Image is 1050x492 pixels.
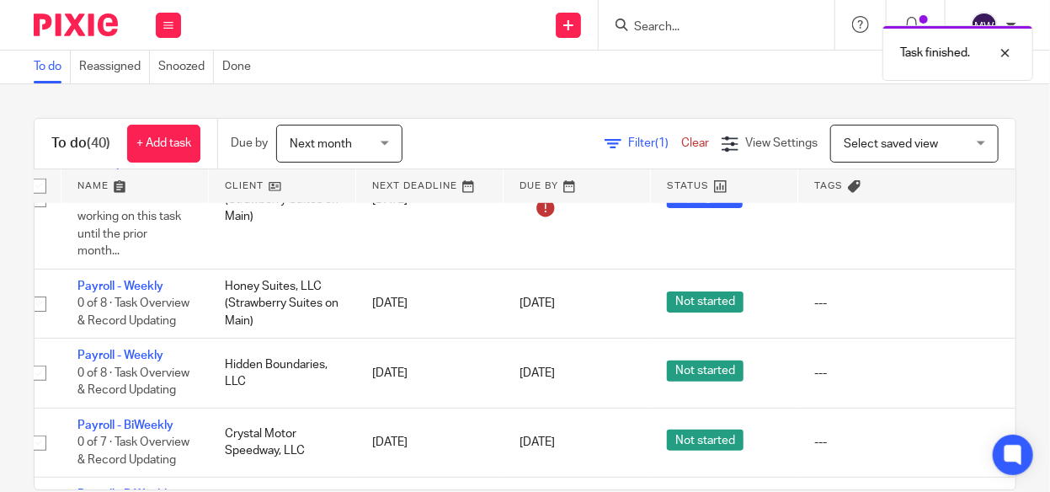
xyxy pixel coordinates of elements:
[355,269,503,338] td: [DATE]
[34,51,71,83] a: To do
[79,51,150,83] a: Reassigned
[520,297,555,309] span: [DATE]
[667,291,744,313] span: Not started
[77,420,173,431] a: Payroll - BiWeekly
[208,269,355,338] td: Honey Suites, LLC (Strawberry Suites on Main)
[158,51,214,83] a: Snoozed
[655,137,669,149] span: (1)
[520,367,555,379] span: [DATE]
[208,339,355,408] td: Hidden Boundaries, LLC
[51,135,110,152] h1: To do
[971,12,998,39] img: svg%3E
[667,430,744,451] span: Not started
[355,339,503,408] td: [DATE]
[87,136,110,150] span: (40)
[222,51,259,83] a: Done
[844,138,938,150] span: Select saved view
[127,125,200,163] a: + Add task
[815,181,844,190] span: Tags
[667,361,744,382] span: Not started
[745,137,818,149] span: View Settings
[34,13,118,36] img: Pixie
[231,135,268,152] p: Due by
[77,350,163,361] a: Payroll - Weekly
[77,436,189,466] span: 0 of 7 · Task Overview & Record Updating
[628,137,681,149] span: Filter
[208,408,355,477] td: Crystal Motor Speedway, LLC
[520,436,555,448] span: [DATE]
[900,45,970,61] p: Task finished.
[290,138,352,150] span: Next month
[681,137,709,149] a: Clear
[77,176,189,257] span: 1 of 7 · Task Overview - Do NOT start working on this task until the prior month...
[77,367,189,397] span: 0 of 8 · Task Overview & Record Updating
[355,408,503,477] td: [DATE]
[77,281,163,292] a: Payroll - Weekly
[77,297,189,327] span: 0 of 8 · Task Overview & Record Updating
